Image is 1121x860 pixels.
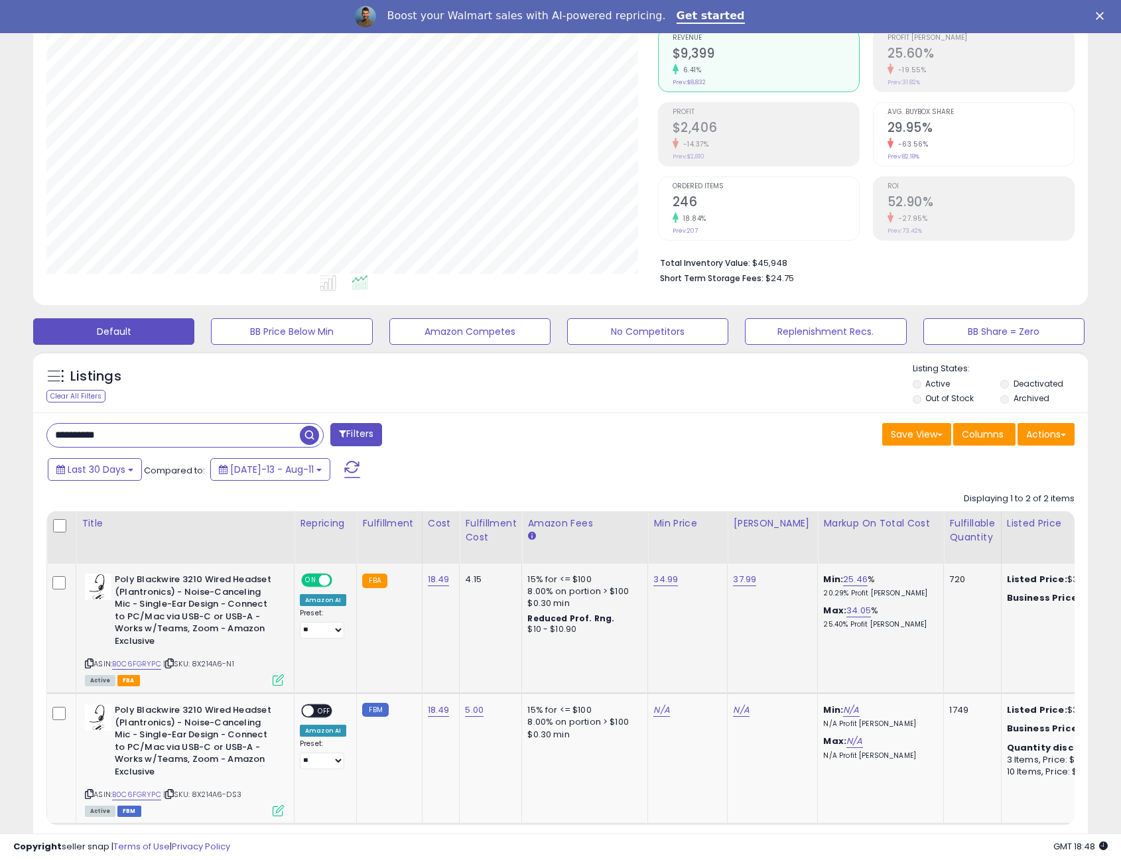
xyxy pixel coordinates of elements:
small: Prev: 82.18% [888,153,919,160]
small: 18.84% [679,214,706,223]
a: N/A [653,704,669,717]
div: Fulfillable Quantity [949,517,995,544]
span: OFF [330,575,352,586]
b: Max: [823,604,846,617]
span: Revenue [673,34,859,42]
small: FBA [362,574,387,588]
div: 15% for <= $100 [527,574,637,585]
label: Active [925,378,950,389]
div: Clear All Filters [46,390,105,402]
div: Close [1096,12,1109,20]
span: All listings currently available for purchase on Amazon [85,675,115,686]
div: 15% for <= $100 [527,704,637,716]
span: Profit [673,109,859,116]
button: BB Share = Zero [923,318,1085,345]
span: Columns [962,428,1004,441]
h2: 25.60% [888,46,1074,64]
div: Preset: [300,739,346,769]
div: $39.5 [1007,723,1117,735]
b: Total Inventory Value: [660,257,750,269]
b: Min: [823,573,843,585]
div: Fulfillment [362,517,416,530]
span: [DATE]-13 - Aug-11 [230,463,314,476]
a: 25.46 [843,573,868,586]
b: Max: [823,735,846,747]
button: Default [33,318,194,345]
span: Ordered Items [673,183,859,190]
small: -19.55% [893,65,927,75]
a: 34.05 [846,604,871,617]
b: Listed Price: [1007,573,1067,585]
span: Profit [PERSON_NAME] [888,34,1074,42]
button: BB Price Below Min [211,318,372,345]
div: Amazon AI [300,725,346,737]
small: -27.95% [893,214,928,223]
b: Short Term Storage Fees: [660,273,763,284]
a: 34.99 [653,573,678,586]
span: OFF [314,706,335,717]
small: 6.41% [679,65,702,75]
div: : [1007,742,1117,754]
a: N/A [733,704,749,717]
h2: 52.90% [888,194,1074,212]
a: N/A [846,735,862,748]
a: 5.00 [465,704,484,717]
span: | SKU: 8X214A6-N1 [163,658,234,669]
div: $0.30 min [527,597,637,609]
div: Title [82,517,289,530]
div: Min Price [653,517,722,530]
p: 25.40% Profit [PERSON_NAME] [823,620,933,629]
b: Business Price: [1007,591,1080,604]
div: Amazon AI [300,594,346,606]
button: Last 30 Days [48,458,142,481]
button: Save View [882,423,951,446]
a: Get started [677,9,745,24]
div: Preset: [300,609,346,639]
button: Columns [953,423,1016,446]
button: Filters [330,423,382,446]
span: Avg. Buybox Share [888,109,1074,116]
small: -63.56% [893,139,929,149]
div: $0.30 min [527,729,637,741]
label: Deactivated [1014,378,1063,389]
button: Replenishment Recs. [745,318,906,345]
a: 18.49 [428,573,450,586]
button: Amazon Competes [389,318,551,345]
strong: Copyright [13,840,62,853]
div: Amazon Fees [527,517,642,530]
a: Privacy Policy [172,840,230,853]
div: [PERSON_NAME] [733,517,812,530]
div: $39.99 [1007,704,1117,716]
a: N/A [843,704,859,717]
span: Compared to: [144,464,205,477]
span: ROI [888,183,1074,190]
div: Cost [428,517,454,530]
button: No Competitors [567,318,728,345]
div: Markup on Total Cost [823,517,938,530]
button: [DATE]-13 - Aug-11 [210,458,330,481]
b: Poly Blackwire 3210 Wired Headset (Plantronics) - Noise-Canceling Mic - Single-Ear Design - Conne... [115,574,276,650]
span: $24.75 [765,272,794,284]
div: Displaying 1 to 2 of 2 items [964,493,1075,505]
small: Prev: 207 [673,227,698,235]
img: 41-lQYmdW6L._SL40_.jpg [85,574,111,600]
h2: $2,406 [673,120,859,138]
label: Archived [1014,393,1049,404]
span: FBA [117,675,140,686]
small: Prev: $8,832 [673,78,706,86]
img: 41-lQYmdW6L._SL40_.jpg [85,704,111,731]
li: $45,948 [660,254,1065,270]
a: B0C6FGRYPC [112,789,161,800]
div: 720 [949,574,990,585]
b: Poly Blackwire 3210 Wired Headset (Plantronics) - Noise-Canceling Mic - Single-Ear Design - Conne... [115,704,276,781]
p: N/A Profit [PERSON_NAME] [823,719,933,729]
small: Prev: $2,810 [673,153,704,160]
span: FBM [117,806,141,817]
button: Actions [1018,423,1075,446]
b: Listed Price: [1007,704,1067,716]
div: % [823,574,933,598]
small: -14.37% [679,139,709,149]
b: Reduced Prof. Rng. [527,613,614,624]
a: 37.99 [733,573,756,586]
div: $36.99 [1007,592,1117,604]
